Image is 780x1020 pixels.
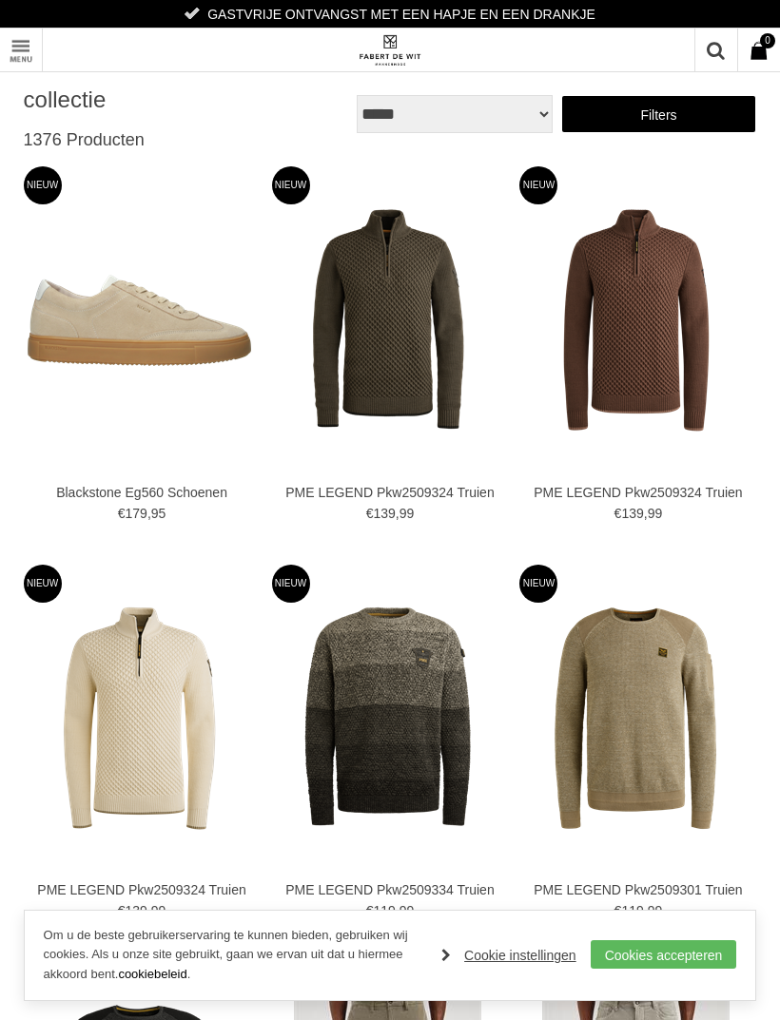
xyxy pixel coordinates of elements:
[529,881,747,898] a: PME LEGEND Pkw2509301 Truien
[24,130,145,149] span: 1376 Producten
[524,208,748,432] img: PME LEGEND Pkw2509324 Truien
[147,506,151,521] span: ,
[276,208,499,432] img: PME LEGEND Pkw2509324 Truien
[621,506,643,521] span: 139
[151,903,166,918] span: 99
[33,484,251,501] a: Blackstone Eg560 Schoenen
[400,903,415,918] span: 99
[44,926,423,985] p: Om u de beste gebruikerservaring te kunnen bieden, gebruiken wij cookies. Als u onze site gebruik...
[644,506,648,521] span: ,
[147,903,151,918] span: ,
[561,95,757,133] a: Filters
[621,903,643,918] span: 119
[126,506,147,521] span: 179
[648,506,663,521] span: 99
[366,903,374,918] span: €
[126,903,147,918] span: 139
[28,606,251,830] img: PME LEGEND Pkw2509324 Truien
[281,881,498,898] a: PME LEGEND Pkw2509334 Truien
[400,506,415,521] span: 99
[614,903,622,918] span: €
[151,506,166,521] span: 95
[118,967,186,981] a: cookiebeleid
[396,903,400,918] span: ,
[357,34,423,67] img: Fabert de Wit
[529,484,747,501] a: PME LEGEND Pkw2509324 Truien
[373,903,395,918] span: 119
[591,940,737,969] a: Cookies accepteren
[118,506,126,521] span: €
[28,275,251,366] img: Blackstone Eg560 Schoenen
[524,606,748,830] img: PME LEGEND Pkw2509301 Truien
[644,903,648,918] span: ,
[373,506,395,521] span: 139
[276,606,499,830] img: PME LEGEND Pkw2509334 Truien
[396,506,400,521] span: ,
[206,29,573,71] a: Fabert de Wit
[118,903,126,918] span: €
[760,33,775,48] span: 0
[648,903,663,918] span: 99
[366,506,374,521] span: €
[441,941,576,970] a: Cookie instellingen
[614,506,622,521] span: €
[281,484,498,501] a: PME LEGEND Pkw2509324 Truien
[33,881,251,898] a: PME LEGEND Pkw2509324 Truien
[24,86,145,114] h1: collectie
